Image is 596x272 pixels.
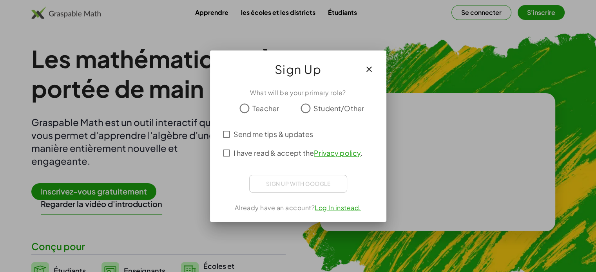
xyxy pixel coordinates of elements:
[234,148,363,158] span: I have read & accept the .
[219,88,377,97] div: What will be your primary role?
[314,148,360,157] a: Privacy policy
[219,203,377,213] div: Already have an account?
[252,103,279,113] span: Teacher
[234,129,313,139] span: Send me tips & updates
[315,204,361,212] a: Log In instead.
[313,103,364,113] span: Student/Other
[275,60,322,79] span: Sign Up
